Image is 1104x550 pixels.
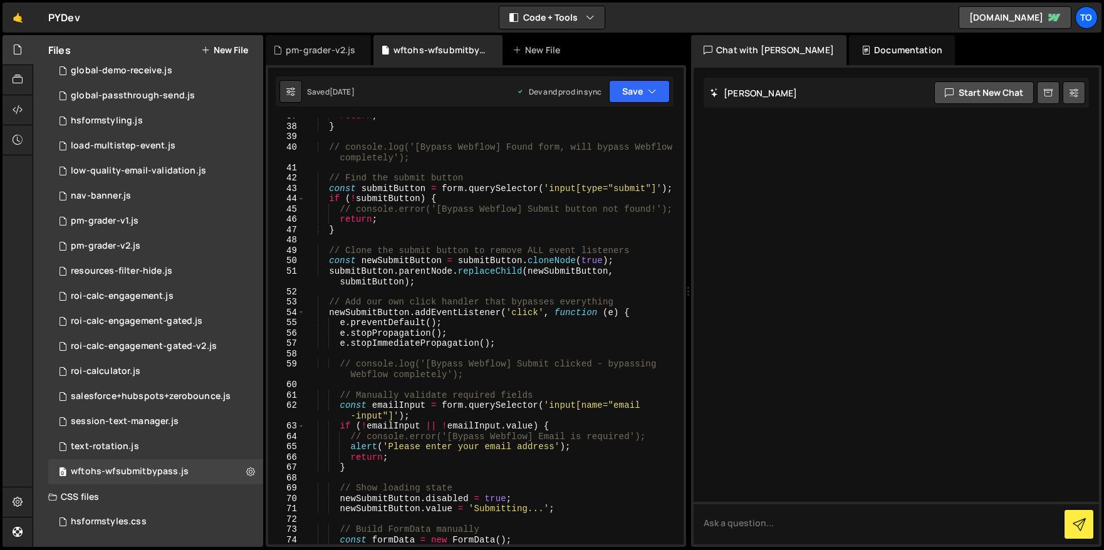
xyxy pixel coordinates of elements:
[268,328,305,339] div: 56
[48,209,263,234] div: 4401/41011.js
[268,432,305,442] div: 64
[268,297,305,308] div: 53
[268,442,305,452] div: 65
[268,504,305,514] div: 71
[71,341,217,352] div: roi-calc-engagement-gated-v2.js
[268,494,305,504] div: 70
[71,215,138,227] div: pm-grader-v1.js
[33,484,263,509] div: CSS files
[268,421,305,432] div: 63
[71,115,143,127] div: hsformstyling.js
[48,133,263,158] div: 4401/11030.js
[71,90,195,101] div: global-passthrough-send.js
[48,284,263,309] div: 4401/22207.js
[268,462,305,473] div: 67
[268,318,305,328] div: 55
[48,384,263,409] div: 4401/41817.js
[48,83,263,108] div: 4401/21468.js
[268,204,305,215] div: 45
[48,459,263,484] div: 4401/42754.js
[71,316,202,327] div: roi-calc-engagement-gated.js
[48,10,80,25] div: PYDev
[71,165,206,177] div: low-quality-email-validation.js
[268,122,305,132] div: 38
[268,173,305,184] div: 42
[48,184,263,209] div: 4401/16742.js
[268,483,305,494] div: 69
[268,524,305,535] div: 73
[268,266,305,287] div: 51
[268,452,305,463] div: 66
[268,163,305,174] div: 41
[48,158,263,184] div: 4401/21117.js
[48,434,263,459] div: 4401/25855.js
[48,43,71,57] h2: Files
[513,44,565,56] div: New File
[48,58,263,83] div: 4401/21469.js
[268,287,305,298] div: 52
[71,65,172,76] div: global-demo-receive.js
[71,416,179,427] div: session-text-manager.js
[268,256,305,266] div: 50
[71,291,174,302] div: roi-calc-engagement.js
[268,194,305,204] div: 44
[268,142,305,163] div: 40
[268,225,305,236] div: 47
[268,380,305,390] div: 60
[48,234,263,259] div: 4401/42599.js
[71,366,140,377] div: roi-calculator.js
[71,241,140,252] div: pm-grader-v2.js
[849,35,955,65] div: Documentation
[71,266,172,277] div: resources-filter-hide.js
[48,108,263,133] div: 4401/41881.js
[3,3,33,33] a: 🤙
[959,6,1071,29] a: [DOMAIN_NAME]
[71,516,147,527] div: hsformstyles.css
[71,466,189,477] div: wftohs-wfsubmitbypass.js
[71,190,131,202] div: nav-banner.js
[609,80,670,103] button: Save
[268,308,305,318] div: 54
[393,44,487,56] div: wftohs-wfsubmitbypass.js
[268,390,305,401] div: 61
[268,184,305,194] div: 43
[268,359,305,380] div: 59
[71,441,139,452] div: text-rotation.js
[71,391,231,402] div: salesforce+hubspots+zerobounce.js
[268,235,305,246] div: 48
[710,87,797,99] h2: [PERSON_NAME]
[934,81,1034,104] button: Start new chat
[48,509,263,534] : 4401/41887.css
[268,338,305,349] div: 57
[268,214,305,225] div: 46
[691,35,846,65] div: Chat with [PERSON_NAME]
[59,468,66,478] span: 0
[268,400,305,421] div: 62
[71,140,175,152] div: load-multistep-event.js
[48,309,263,334] div: 4401/24140.js
[201,45,248,55] button: New File
[268,514,305,525] div: 72
[48,334,263,359] div: 4401/29729.js
[268,473,305,484] div: 68
[286,44,355,56] div: pm-grader-v2.js
[268,349,305,360] div: 58
[48,359,263,384] div: 4401/20169.js
[268,535,305,546] div: 74
[1075,6,1098,29] a: To
[307,86,355,97] div: Saved
[48,409,263,434] div: 4401/12014.js
[499,6,605,29] button: Code + Tools
[330,86,355,97] div: [DATE]
[516,86,601,97] div: Dev and prod in sync
[268,132,305,142] div: 39
[268,246,305,256] div: 49
[48,259,263,284] div: 4401/22358.js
